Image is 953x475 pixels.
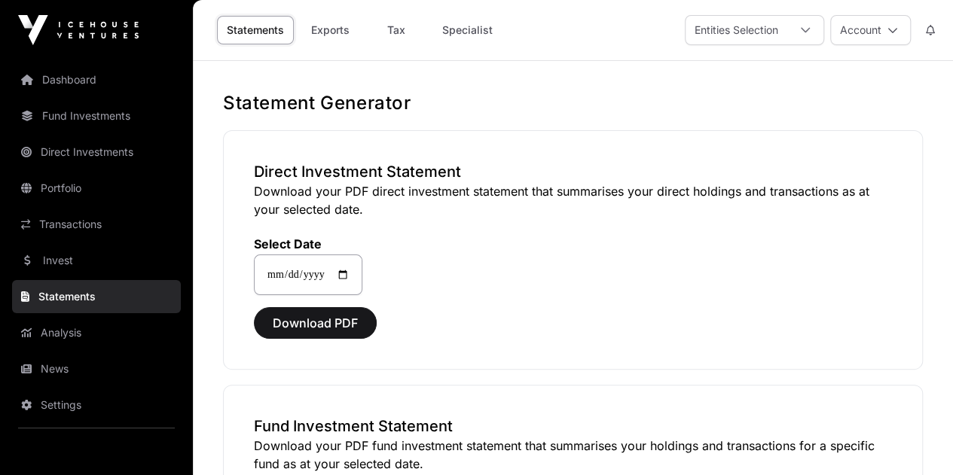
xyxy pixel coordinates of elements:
a: News [12,352,181,385]
a: Fund Investments [12,99,181,132]
a: Analysis [12,316,181,349]
a: Exports [300,16,360,44]
a: Statements [217,16,294,44]
a: Dashboard [12,63,181,96]
a: Portfolio [12,172,181,205]
p: Download your PDF fund investment statement that summarises your holdings and transactions for a ... [254,437,892,473]
a: Specialist [432,16,502,44]
a: Transactions [12,208,181,241]
p: Download your PDF direct investment statement that summarises your direct holdings and transactio... [254,182,892,218]
a: Invest [12,244,181,277]
a: Statements [12,280,181,313]
iframe: Chat Widget [878,403,953,475]
span: Download PDF [273,314,358,332]
h1: Statement Generator [223,91,923,115]
div: Entities Selection [686,16,787,44]
button: Account [830,15,911,45]
label: Select Date [254,236,362,251]
h3: Fund Investment Statement [254,416,892,437]
a: Direct Investments [12,135,181,169]
button: Download PDF [254,307,377,339]
a: Download PDF [254,322,377,337]
h3: Direct Investment Statement [254,161,892,182]
img: Icehouse Ventures Logo [18,15,139,45]
a: Settings [12,388,181,422]
a: Tax [366,16,426,44]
